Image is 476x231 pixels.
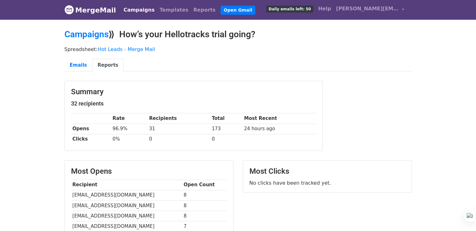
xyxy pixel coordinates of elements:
[157,4,191,16] a: Templates
[121,4,157,16] a: Campaigns
[64,3,116,17] a: MergeMail
[111,113,148,124] th: Rate
[71,211,182,221] td: [EMAIL_ADDRESS][DOMAIN_NAME]
[210,124,243,134] td: 173
[71,180,182,190] th: Recipient
[243,113,316,124] th: Most Recent
[249,180,405,186] p: No clicks have been tracked yet.
[71,87,316,96] h3: Summary
[64,29,412,40] h2: ⟫ How’s your Hellotracks trial going?
[111,124,148,134] td: 96.9%
[243,124,316,134] td: 24 hours ago
[71,200,182,211] td: [EMAIL_ADDRESS][DOMAIN_NAME]
[71,167,227,176] h3: Most Opens
[98,46,155,52] a: Hot Leads - Merge Mail
[210,134,243,144] td: 0
[191,4,218,16] a: Reports
[64,5,74,14] img: MergeMail logo
[71,124,111,134] th: Opens
[148,113,210,124] th: Recipients
[336,5,399,13] span: [PERSON_NAME][EMAIL_ADDRESS][DOMAIN_NAME]
[64,59,92,72] a: Emails
[148,134,210,144] td: 0
[182,200,227,211] td: 8
[182,211,227,221] td: 8
[334,3,407,17] a: [PERSON_NAME][EMAIL_ADDRESS][DOMAIN_NAME]
[71,190,182,200] td: [EMAIL_ADDRESS][DOMAIN_NAME]
[148,124,210,134] td: 31
[221,6,255,15] a: Open Gmail
[71,100,316,107] h5: 32 recipients
[266,6,313,13] span: Daily emails left: 50
[316,3,334,15] a: Help
[249,167,405,176] h3: Most Clicks
[111,134,148,144] td: 0%
[64,29,109,39] a: Campaigns
[182,190,227,200] td: 8
[182,180,227,190] th: Open Count
[264,3,315,15] a: Daily emails left: 50
[92,59,124,72] a: Reports
[71,134,111,144] th: Clicks
[64,46,412,53] p: Spreadsheet:
[210,113,243,124] th: Total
